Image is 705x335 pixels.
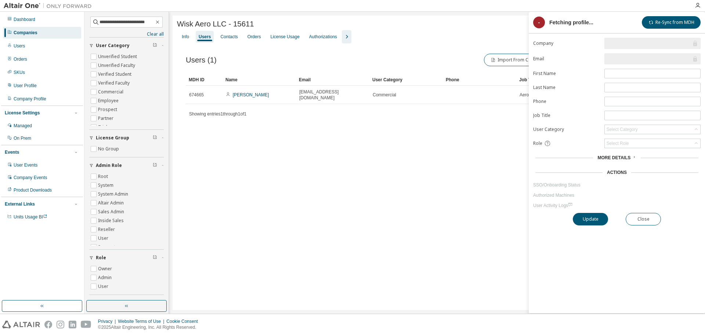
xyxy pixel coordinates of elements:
[372,74,440,86] div: User Category
[98,88,125,96] label: Commercial
[373,92,396,98] span: Commercial
[533,85,600,90] label: Last Name
[14,70,25,75] div: SKUs
[225,74,293,86] div: Name
[14,30,37,36] div: Companies
[642,16,701,29] button: Re-Sync from MDH
[270,34,299,40] div: License Usage
[98,273,113,282] label: Admin
[14,214,47,220] span: Units Usage BI
[189,92,204,98] span: 674665
[14,187,52,193] div: Product Downloads
[607,170,627,175] div: Actions
[98,234,110,243] label: User
[309,34,337,40] div: Authorizations
[5,149,19,155] div: Events
[98,96,120,105] label: Employee
[186,56,217,64] span: Users (1)
[57,321,64,328] img: instagram.svg
[98,324,202,331] p: © 2025 Altair Engineering, Inc. All Rights Reserved.
[520,92,560,98] span: Aerodynamics Intern
[89,38,164,54] button: User Category
[14,123,32,129] div: Managed
[96,255,106,261] span: Role
[533,203,572,208] span: User Activity Logs
[98,145,120,153] label: No Group
[2,321,40,328] img: altair_logo.svg
[199,34,211,40] div: Users
[14,175,47,181] div: Company Events
[605,139,700,148] div: Select Role
[233,92,269,97] a: [PERSON_NAME]
[4,2,95,10] img: Altair One
[5,110,40,116] div: License Settings
[533,113,600,118] label: Job Title
[533,182,701,188] a: SSO/Onboarding Status
[89,250,164,266] button: Role
[247,34,261,40] div: Orders
[533,17,545,28] div: -
[98,70,133,79] label: Verified Student
[606,126,637,132] div: Select Category
[98,79,131,88] label: Verified Faculty
[519,74,587,86] div: Job Title
[98,114,115,123] label: Partner
[299,74,366,86] div: Email
[484,54,540,66] button: Import From CSV
[98,172,109,181] label: Root
[98,52,138,61] label: Unverified Student
[118,318,166,324] div: Website Terms of Use
[14,83,37,89] div: User Profile
[533,71,600,76] label: First Name
[626,213,661,225] button: Close
[533,140,542,146] span: Role
[98,199,125,207] label: Altair Admin
[98,190,130,199] label: System Admin
[81,321,91,328] img: youtube.svg
[98,61,137,70] label: Unverified Faculty
[98,216,125,225] label: Inside Sales
[189,74,220,86] div: MDH ID
[98,181,115,190] label: System
[14,43,25,49] div: Users
[69,321,76,328] img: linkedin.svg
[89,31,164,37] a: Clear all
[166,318,202,324] div: Cookie Consent
[533,99,600,104] label: Phone
[89,157,164,174] button: Admin Role
[98,243,117,252] label: Support
[153,43,157,49] span: Clear filter
[14,135,31,141] div: On Prem
[14,162,37,168] div: User Events
[89,130,164,146] button: License Group
[14,96,46,102] div: Company Profile
[96,135,129,141] span: License Group
[98,318,118,324] div: Privacy
[14,56,27,62] div: Orders
[98,225,116,234] label: Reseller
[153,255,157,261] span: Clear filter
[533,56,600,62] label: Email
[533,40,600,46] label: Company
[606,140,629,146] div: Select Role
[153,135,157,141] span: Clear filter
[189,111,246,117] span: Showing entries 1 through 1 of 1
[533,126,600,132] label: User Category
[96,163,122,168] span: Admin Role
[44,321,52,328] img: facebook.svg
[153,163,157,168] span: Clear filter
[5,201,35,207] div: External Links
[220,34,238,40] div: Contacts
[597,155,630,160] span: More Details
[89,295,164,311] button: Status
[96,43,130,49] span: User Category
[446,74,513,86] div: Phone
[98,105,119,114] label: Prospect
[177,20,254,28] span: Wisk Aero LLC - 15611
[605,125,700,134] div: Select Category
[98,282,110,291] label: User
[14,17,35,22] div: Dashboard
[533,192,701,198] a: Authorized Machines
[299,89,366,101] span: [EMAIL_ADDRESS][DOMAIN_NAME]
[98,264,113,273] label: Owner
